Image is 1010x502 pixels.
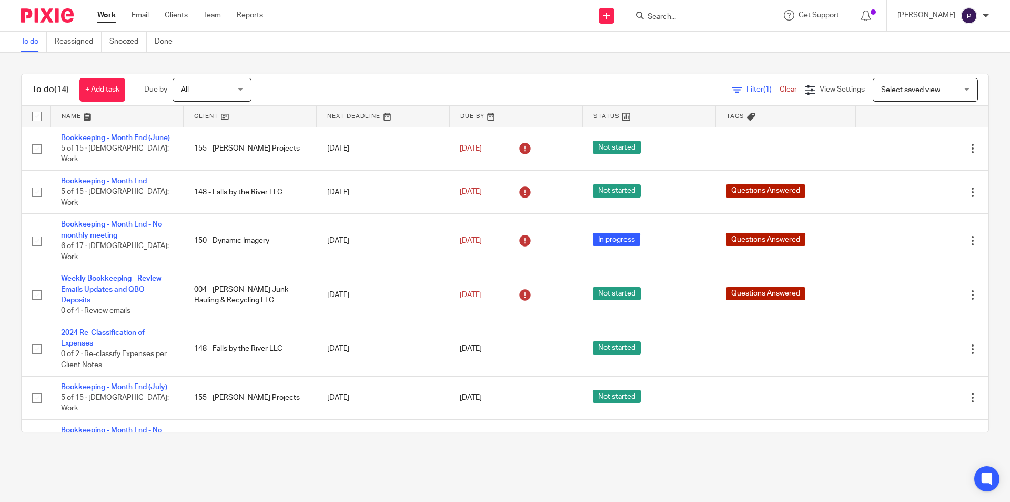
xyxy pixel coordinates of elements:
span: 5 of 15 · [DEMOGRAPHIC_DATA]: Work [61,394,169,412]
div: --- [726,143,845,154]
span: [DATE] [460,237,482,244]
a: + Add task [79,78,125,102]
input: Search [647,13,741,22]
a: Bookkeeping - Month End (July) [61,383,167,391]
span: Questions Answered [726,287,805,300]
span: (14) [54,85,69,94]
span: [DATE] [460,394,482,401]
span: 5 of 15 · [DEMOGRAPHIC_DATA]: Work [61,145,169,163]
a: Bookkeeping - Month End (June) [61,134,170,142]
span: Get Support [799,12,839,19]
span: View Settings [820,86,865,93]
td: 148 - Falls by the River LLC [184,170,317,213]
span: All [181,86,189,94]
td: 125 - Rally Vending [184,419,317,474]
span: Not started [593,341,641,355]
a: Clients [165,10,188,21]
p: Due by [144,84,167,95]
a: 2024 Re-Classification of Expenses [61,329,145,347]
span: 0 of 4 · Review emails [61,307,130,314]
span: 0 of 2 · Re-classify Expenses per Client Notes [61,351,167,369]
a: Snoozed [109,32,147,52]
span: 5 of 15 · [DEMOGRAPHIC_DATA]: Work [61,189,169,207]
a: Done [155,32,180,52]
a: Reassigned [55,32,102,52]
td: 155 - [PERSON_NAME] Projects [184,376,317,419]
span: Tags [726,113,744,119]
a: Bookkeeping - Month End [61,178,147,185]
span: Questions Answered [726,184,805,198]
span: [DATE] [460,346,482,353]
span: [DATE] [460,189,482,196]
td: 155 - [PERSON_NAME] Projects [184,127,317,170]
td: [DATE] [317,268,450,322]
div: --- [726,343,845,354]
td: [DATE] [317,214,450,268]
p: [PERSON_NAME] [897,10,955,21]
a: Email [132,10,149,21]
span: Not started [593,184,641,198]
span: Not started [593,287,641,300]
a: Weekly Bookkeeping - Review Emails Updates and QBO Deposits [61,275,161,304]
span: 6 of 17 · [DEMOGRAPHIC_DATA]: Work [61,242,169,261]
td: 148 - Falls by the River LLC [184,322,317,376]
a: Bookkeeping - Month End - No monthly meeting [61,221,162,239]
span: Questions Answered [726,233,805,246]
td: 004 - [PERSON_NAME] Junk Hauling & Recycling LLC [184,268,317,322]
h1: To do [32,84,69,95]
a: To do [21,32,47,52]
td: [DATE] [317,322,450,376]
span: Select saved view [881,86,940,94]
span: Filter [746,86,780,93]
td: [DATE] [317,170,450,213]
td: [DATE] [317,419,450,474]
td: [DATE] [317,127,450,170]
td: [DATE] [317,376,450,419]
span: [DATE] [460,145,482,152]
img: Pixie [21,8,74,23]
a: Work [97,10,116,21]
a: Bookkeeping - Month End - No monthly meeting [61,427,162,445]
span: [DATE] [460,291,482,299]
span: Not started [593,390,641,403]
span: (1) [763,86,772,93]
span: In progress [593,233,640,246]
a: Clear [780,86,797,93]
div: --- [726,392,845,403]
a: Reports [237,10,263,21]
img: svg%3E [961,7,977,24]
span: Not started [593,141,641,154]
td: 150 - Dynamic Imagery [184,214,317,268]
a: Team [204,10,221,21]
